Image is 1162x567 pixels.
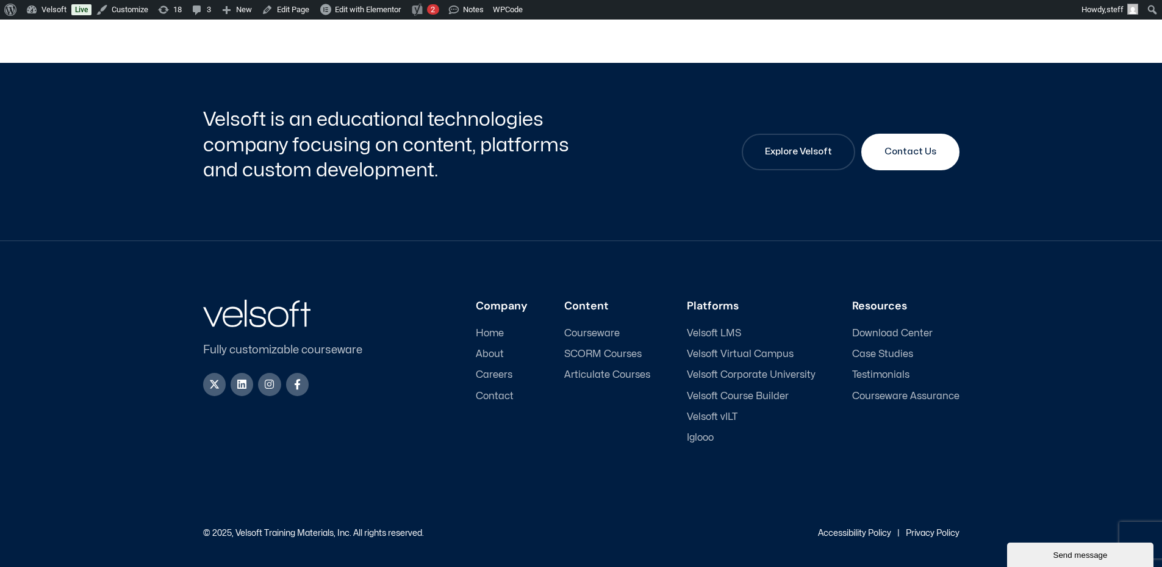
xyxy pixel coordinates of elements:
a: Iglooo [687,432,816,444]
span: Courseware [564,328,620,339]
a: SCORM Courses [564,349,650,360]
h3: Resources [852,300,959,313]
a: Explore Velsoft [742,134,855,170]
span: Contact [476,391,514,402]
span: SCORM Courses [564,349,642,360]
a: Articulate Courses [564,369,650,381]
h3: Company [476,300,528,313]
span: steff [1106,5,1124,14]
a: Home [476,328,528,339]
span: Explore Velsoft [765,145,832,159]
a: Careers [476,369,528,381]
span: Velsoft LMS [687,328,741,339]
a: About [476,349,528,360]
span: 2 [431,5,435,14]
span: Velsoft Course Builder [687,391,789,402]
a: Velsoft Corporate University [687,369,816,381]
span: Download Center [852,328,933,339]
span: Testimonials [852,369,909,381]
span: Velsoft Virtual Campus [687,349,794,360]
span: Iglooo [687,432,714,444]
p: Fully customizable courseware [203,342,382,358]
span: Home [476,328,504,339]
a: Case Studies [852,349,959,360]
a: Contact Us [861,134,959,170]
p: © 2025, Velsoft Training Materials, Inc. All rights reserved. [203,529,424,538]
a: Velsoft Course Builder [687,391,816,402]
h3: Platforms [687,300,816,313]
span: Case Studies [852,349,913,360]
a: Contact [476,391,528,402]
a: Accessibility Policy [818,529,891,537]
a: Download Center [852,328,959,339]
span: Careers [476,369,512,381]
span: About [476,349,504,360]
a: Courseware Assurance [852,391,959,402]
h3: Content [564,300,650,313]
a: Courseware [564,328,650,339]
a: Velsoft Virtual Campus [687,349,816,360]
a: Privacy Policy [906,529,959,537]
span: Velsoft vILT [687,411,737,423]
iframe: chat widget [1007,540,1156,567]
a: Testimonials [852,369,959,381]
a: Velsoft LMS [687,328,816,339]
span: Edit with Elementor [335,5,401,14]
span: Contact Us [884,145,936,159]
h2: Velsoft is an educational technologies company focusing on content, platforms and custom developm... [203,107,578,183]
a: Velsoft vILT [687,411,816,423]
p: | [897,529,900,538]
a: Live [71,4,91,15]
